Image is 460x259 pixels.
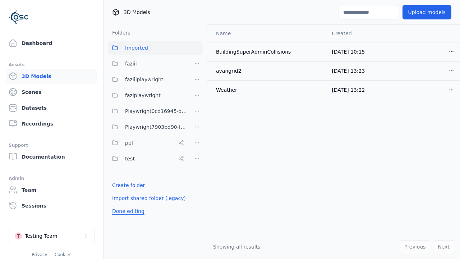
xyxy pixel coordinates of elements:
[332,49,365,55] span: [DATE] 10:15
[112,195,186,202] a: Import shared folder (legacy)
[108,56,187,71] button: faziii
[125,107,187,115] span: Playwright0cd16945-d24c-45f9-a8ba-c74193e3fd84
[32,252,47,257] a: Privacy
[108,120,187,134] button: Playwright7903bd90-f1ee-40e5-8689-7a943bbd43ef
[125,138,135,147] span: ppff
[108,205,149,218] button: Done editing
[55,252,72,257] a: Cookies
[9,174,95,183] div: Admin
[216,86,320,94] div: Weather
[108,179,149,192] button: Create folder
[332,87,365,93] span: [DATE] 13:22
[108,29,130,36] h3: Folders
[216,67,320,74] div: avangrid2
[9,229,95,243] button: Select a workspace
[6,69,97,83] a: 3D Models
[125,59,137,68] span: faziii
[6,101,97,115] a: Datasets
[402,5,451,19] button: Upload models
[332,68,365,74] span: [DATE] 13:23
[6,150,97,164] a: Documentation
[6,199,97,213] a: Sessions
[9,7,29,27] img: Logo
[108,88,187,103] button: faziplaywright
[6,117,97,131] a: Recordings
[326,25,393,42] th: Created
[207,25,326,42] th: Name
[108,104,187,118] button: Playwright0cd16945-d24c-45f9-a8ba-c74193e3fd84
[124,9,150,16] span: 3D Models
[25,232,57,240] div: Testing Team
[9,141,95,150] div: Support
[125,154,135,163] span: test
[213,244,261,250] span: Showing all results
[125,44,148,52] span: Imported
[15,232,22,240] div: T
[112,182,145,189] a: Create folder
[6,183,97,197] a: Team
[108,151,187,166] button: test
[125,75,164,84] span: faziiiplaywright
[6,36,97,50] a: Dashboard
[125,91,161,100] span: faziplaywright
[216,48,320,55] div: BuildingSuperAdminCollisions
[125,123,187,131] span: Playwright7903bd90-f1ee-40e5-8689-7a943bbd43ef
[108,72,187,87] button: faziiiplaywright
[6,85,97,99] a: Scenes
[108,192,190,205] button: Import shared folder (legacy)
[108,41,203,55] button: Imported
[108,136,187,150] button: ppff
[50,252,52,257] span: |
[9,60,95,69] div: Assets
